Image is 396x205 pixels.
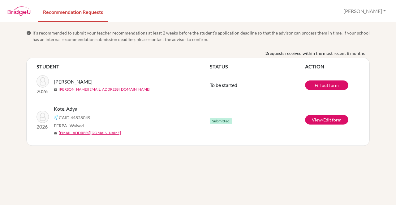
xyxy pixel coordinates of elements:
[7,6,31,16] img: BridgeU logo
[37,111,49,123] img: Kote, Adya
[59,114,90,121] span: CAID 44828049
[305,80,348,90] a: Fill out form
[210,82,237,88] span: To be started
[59,130,121,136] a: [EMAIL_ADDRESS][DOMAIN_NAME]
[54,122,84,129] span: FERPA
[32,30,370,43] span: It’s recommended to submit your teacher recommendations at least 2 weeks before the student’s app...
[268,50,365,56] span: requests received within the most recent 8 months
[305,115,348,125] a: View/Edit form
[37,88,49,95] p: 2026
[26,31,31,35] span: info
[210,63,305,70] th: STATUS
[54,78,93,85] span: [PERSON_NAME]
[37,123,49,130] p: 2026
[37,63,210,70] th: STUDENT
[305,63,359,70] th: ACTION
[54,105,77,113] span: Kote, Adya
[341,5,389,17] button: [PERSON_NAME]
[210,118,232,124] span: Submitted
[67,123,84,128] span: - Waived
[54,131,58,135] span: mail
[38,1,108,22] a: Recommendation Requests
[54,115,59,120] img: Common App logo
[37,75,49,88] img: Menon, Nived
[54,88,58,92] span: mail
[59,87,150,92] a: [PERSON_NAME][EMAIL_ADDRESS][DOMAIN_NAME]
[265,50,268,56] b: 2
